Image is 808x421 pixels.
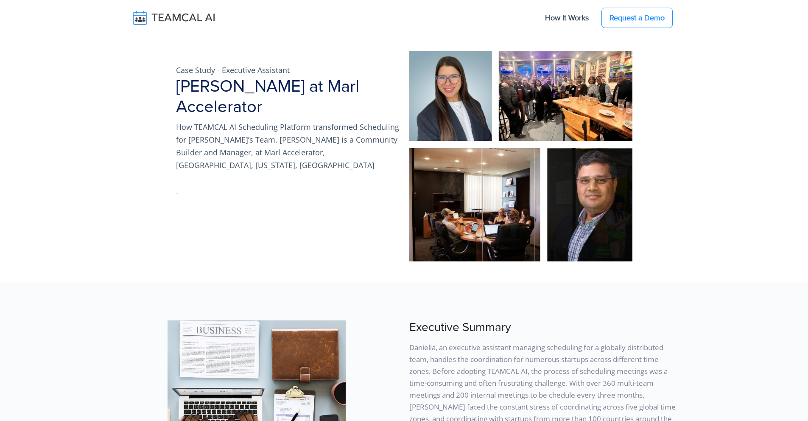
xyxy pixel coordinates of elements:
p: . [176,184,399,197]
p: How TEAMCAL AI Scheduling Platform transformed Scheduling for [PERSON_NAME]’s Team. [PERSON_NAME]... [176,121,399,171]
a: Request a Demo [601,8,673,28]
h1: [PERSON_NAME] at Marl Accelerator [176,76,399,117]
p: Case Study - Executive Assistant [176,64,399,76]
h3: Executive Summary [409,320,679,335]
a: How It Works [537,9,597,27]
img: pic [409,51,632,261]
